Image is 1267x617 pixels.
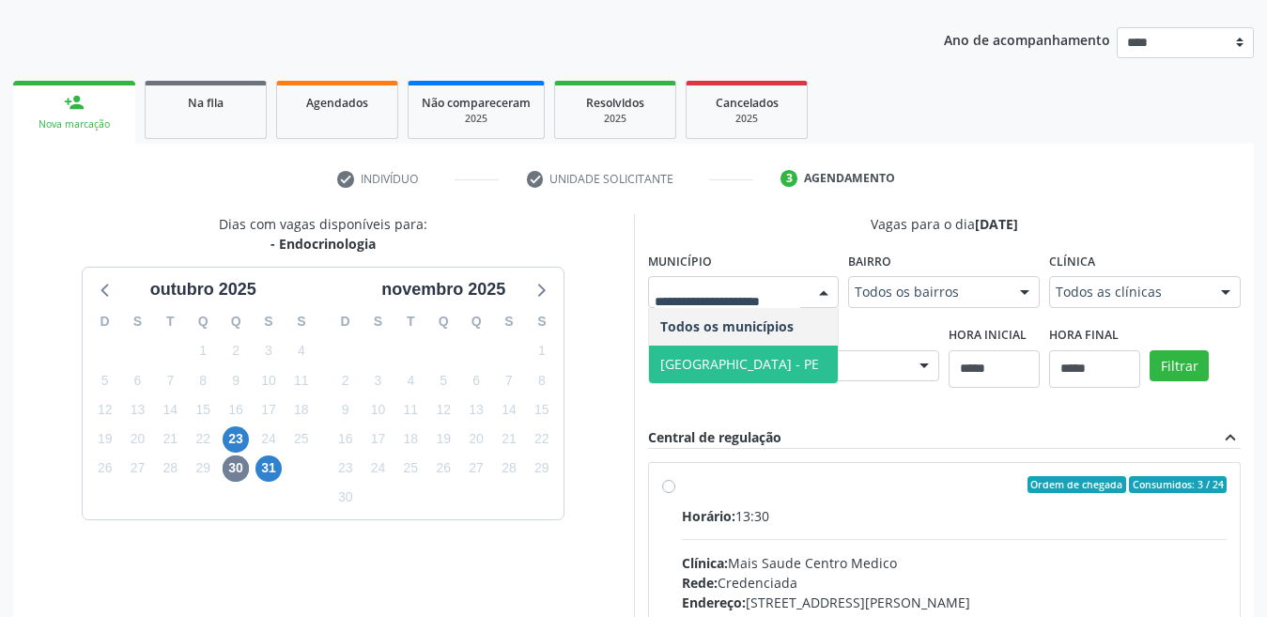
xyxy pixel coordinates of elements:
[64,92,85,113] div: person_add
[682,506,1228,526] div: 13:30
[496,367,522,393] span: sexta-feira, 7 de novembro de 2025
[157,396,183,423] span: terça-feira, 14 de outubro de 2025
[125,367,151,393] span: segunda-feira, 6 de outubro de 2025
[1220,427,1241,448] i: expand_less
[529,396,555,423] span: sábado, 15 de novembro de 2025
[190,338,216,364] span: quarta-feira, 1 de outubro de 2025
[422,112,531,126] div: 2025
[682,594,746,611] span: Endereço:
[1129,476,1227,493] span: Consumidos: 3 / 24
[220,307,253,336] div: Q
[496,426,522,453] span: sexta-feira, 21 de novembro de 2025
[288,426,315,453] span: sábado, 25 de outubro de 2025
[219,234,427,254] div: - Endocrinologia
[190,367,216,393] span: quarta-feira, 8 de outubro de 2025
[804,170,895,187] div: Agendamento
[306,95,368,111] span: Agendados
[493,307,526,336] div: S
[682,553,1228,573] div: Mais Saude Centro Medico
[362,307,394,336] div: S
[88,307,121,336] div: D
[460,307,493,336] div: Q
[255,455,282,482] span: sexta-feira, 31 de outubro de 2025
[648,247,712,276] label: Município
[121,307,154,336] div: S
[92,455,118,482] span: domingo, 26 de outubro de 2025
[430,367,456,393] span: quarta-feira, 5 de novembro de 2025
[190,426,216,453] span: quarta-feira, 22 de outubro de 2025
[92,367,118,393] span: domingo, 5 de outubro de 2025
[463,396,489,423] span: quinta-feira, 13 de novembro de 2025
[430,426,456,453] span: quarta-feira, 19 de novembro de 2025
[716,95,779,111] span: Cancelados
[682,507,735,525] span: Horário:
[288,367,315,393] span: sábado, 11 de outubro de 2025
[394,307,427,336] div: T
[223,396,249,423] span: quinta-feira, 16 de outubro de 2025
[187,307,220,336] div: Q
[529,338,555,364] span: sábado, 1 de novembro de 2025
[463,367,489,393] span: quinta-feira, 6 de novembro de 2025
[660,317,794,335] span: Todos os municípios
[568,112,662,126] div: 2025
[332,485,359,511] span: domingo, 30 de novembro de 2025
[157,367,183,393] span: terça-feira, 7 de outubro de 2025
[143,277,264,302] div: outubro 2025
[92,426,118,453] span: domingo, 19 de outubro de 2025
[682,573,1228,593] div: Credenciada
[700,112,794,126] div: 2025
[188,95,224,111] span: Na fila
[397,396,424,423] span: terça-feira, 11 de novembro de 2025
[332,396,359,423] span: domingo, 9 de novembro de 2025
[255,367,282,393] span: sexta-feira, 10 de outubro de 2025
[365,426,392,453] span: segunda-feira, 17 de novembro de 2025
[190,455,216,482] span: quarta-feira, 29 de outubro de 2025
[682,574,718,592] span: Rede:
[848,247,891,276] label: Bairro
[430,396,456,423] span: quarta-feira, 12 de novembro de 2025
[1028,476,1126,493] span: Ordem de chegada
[253,307,286,336] div: S
[365,367,392,393] span: segunda-feira, 3 de novembro de 2025
[682,554,728,572] span: Clínica:
[529,455,555,482] span: sábado, 29 de novembro de 2025
[288,338,315,364] span: sábado, 4 de outubro de 2025
[285,307,317,336] div: S
[975,215,1018,233] span: [DATE]
[463,426,489,453] span: quinta-feira, 20 de novembro de 2025
[855,283,1001,301] span: Todos os bairros
[427,307,460,336] div: Q
[332,455,359,482] span: domingo, 23 de novembro de 2025
[586,95,644,111] span: Resolvidos
[660,355,819,373] span: [GEOGRAPHIC_DATA] - PE
[1049,247,1095,276] label: Clínica
[157,426,183,453] span: terça-feira, 21 de outubro de 2025
[255,426,282,453] span: sexta-feira, 24 de outubro de 2025
[154,307,187,336] div: T
[496,455,522,482] span: sexta-feira, 28 de novembro de 2025
[1056,283,1202,301] span: Todos as clínicas
[1150,350,1209,382] button: Filtrar
[949,321,1027,350] label: Hora inicial
[365,455,392,482] span: segunda-feira, 24 de novembro de 2025
[332,367,359,393] span: domingo, 2 de novembro de 2025
[944,27,1110,51] p: Ano de acompanhamento
[223,426,249,453] span: quinta-feira, 23 de outubro de 2025
[92,396,118,423] span: domingo, 12 de outubro de 2025
[430,455,456,482] span: quarta-feira, 26 de novembro de 2025
[255,338,282,364] span: sexta-feira, 3 de outubro de 2025
[157,455,183,482] span: terça-feira, 28 de outubro de 2025
[223,338,249,364] span: quinta-feira, 2 de outubro de 2025
[219,214,427,254] div: Dias com vagas disponíveis para:
[397,426,424,453] span: terça-feira, 18 de novembro de 2025
[463,455,489,482] span: quinta-feira, 27 de novembro de 2025
[125,426,151,453] span: segunda-feira, 20 de outubro de 2025
[496,396,522,423] span: sexta-feira, 14 de novembro de 2025
[529,426,555,453] span: sábado, 22 de novembro de 2025
[648,214,1242,234] div: Vagas para o dia
[125,455,151,482] span: segunda-feira, 27 de outubro de 2025
[374,277,513,302] div: novembro 2025
[255,396,282,423] span: sexta-feira, 17 de outubro de 2025
[397,455,424,482] span: terça-feira, 25 de novembro de 2025
[288,396,315,423] span: sábado, 18 de outubro de 2025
